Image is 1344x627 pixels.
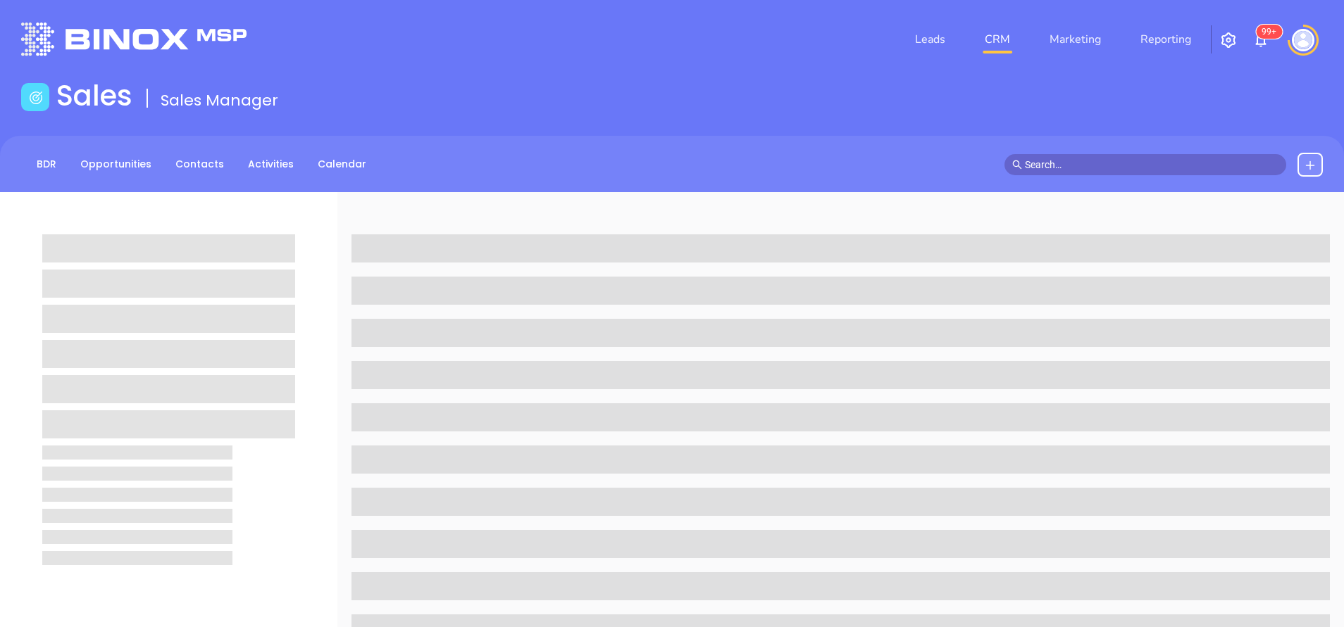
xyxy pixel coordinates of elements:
[1220,32,1237,49] img: iconSetting
[56,79,132,113] h1: Sales
[1044,25,1107,53] a: Marketing
[1252,32,1269,49] img: iconNotification
[979,25,1016,53] a: CRM
[309,153,375,176] a: Calendar
[161,89,278,111] span: Sales Manager
[28,153,65,176] a: BDR
[21,23,247,56] img: logo
[1135,25,1197,53] a: Reporting
[72,153,160,176] a: Opportunities
[167,153,232,176] a: Contacts
[1256,25,1282,39] sup: 100
[1025,157,1278,172] input: Search…
[239,153,302,176] a: Activities
[1292,29,1314,51] img: user
[909,25,951,53] a: Leads
[1012,160,1022,170] span: search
